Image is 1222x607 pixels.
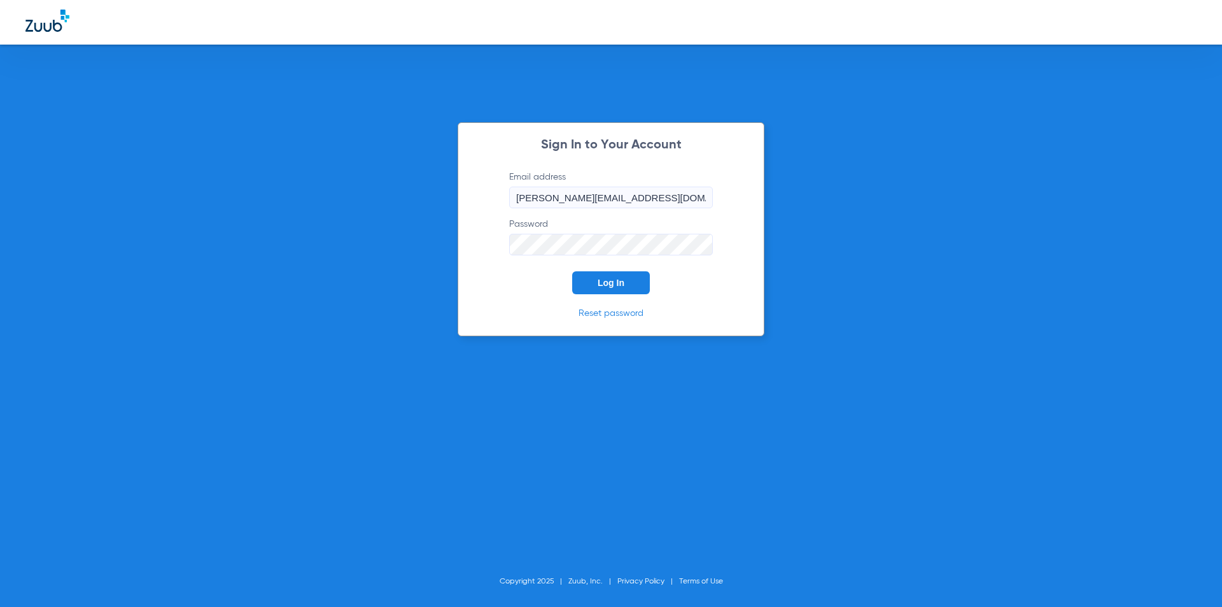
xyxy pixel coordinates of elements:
[579,309,643,318] a: Reset password
[509,234,713,255] input: Password
[509,187,713,208] input: Email address
[500,575,568,588] li: Copyright 2025
[509,218,713,255] label: Password
[617,578,664,585] a: Privacy Policy
[509,171,713,208] label: Email address
[572,271,650,294] button: Log In
[679,578,723,585] a: Terms of Use
[598,278,624,288] span: Log In
[490,139,732,152] h2: Sign In to Your Account
[568,575,617,588] li: Zuub, Inc.
[25,10,69,32] img: Zuub Logo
